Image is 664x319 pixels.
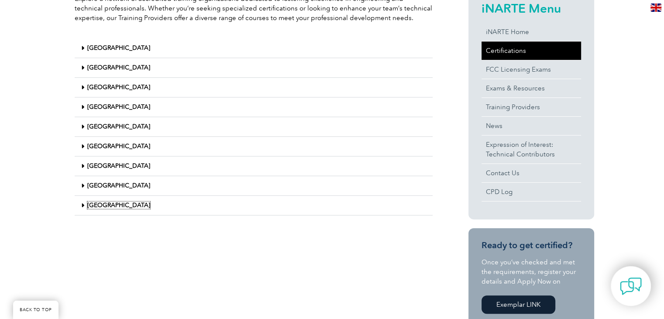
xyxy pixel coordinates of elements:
[482,60,581,79] a: FCC Licensing Exams
[87,64,150,71] a: [GEOGRAPHIC_DATA]
[75,38,433,58] div: [GEOGRAPHIC_DATA]
[13,301,58,319] a: BACK TO TOP
[482,295,555,314] a: Exemplar LINK
[482,117,581,135] a: News
[75,137,433,156] div: [GEOGRAPHIC_DATA]
[75,156,433,176] div: [GEOGRAPHIC_DATA]
[482,79,581,97] a: Exams & Resources
[87,162,150,170] a: [GEOGRAPHIC_DATA]
[87,83,150,91] a: [GEOGRAPHIC_DATA]
[482,23,581,41] a: iNARTE Home
[87,201,150,209] a: [GEOGRAPHIC_DATA]
[620,275,642,297] img: contact-chat.png
[482,1,581,15] h2: iNARTE Menu
[75,117,433,137] div: [GEOGRAPHIC_DATA]
[482,164,581,182] a: Contact Us
[75,176,433,196] div: [GEOGRAPHIC_DATA]
[75,97,433,117] div: [GEOGRAPHIC_DATA]
[482,240,581,251] h3: Ready to get certified?
[75,58,433,78] div: [GEOGRAPHIC_DATA]
[87,142,150,150] a: [GEOGRAPHIC_DATA]
[650,3,661,12] img: en
[482,135,581,163] a: Expression of Interest:Technical Contributors
[87,182,150,189] a: [GEOGRAPHIC_DATA]
[75,78,433,97] div: [GEOGRAPHIC_DATA]
[482,42,581,60] a: Certifications
[87,123,150,130] a: [GEOGRAPHIC_DATA]
[87,44,150,52] a: [GEOGRAPHIC_DATA]
[75,196,433,215] div: [GEOGRAPHIC_DATA]
[87,103,150,111] a: [GEOGRAPHIC_DATA]
[482,257,581,286] p: Once you’ve checked and met the requirements, register your details and Apply Now on
[482,183,581,201] a: CPD Log
[482,98,581,116] a: Training Providers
